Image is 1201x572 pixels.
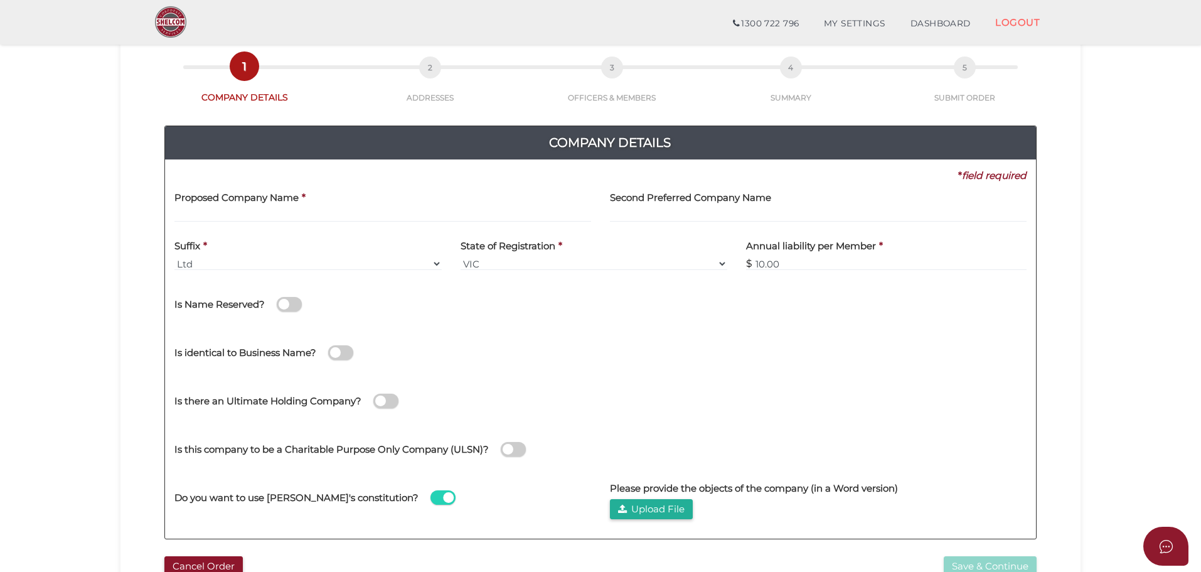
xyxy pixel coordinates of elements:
a: 4SUMMARY [701,70,880,103]
h4: Is this company to be a Charitable Purpose Only Company (ULSN)? [174,445,489,455]
i: field required [962,170,1027,181]
h4: Second Preferred Company Name [610,193,771,203]
h4: Suffix [174,241,200,252]
a: 1300 722 796 [720,11,811,36]
h4: Please provide the objects of the company (in a Word version) [610,483,898,494]
a: 2ADDRESSES [337,70,523,103]
span: 5 [954,57,976,78]
a: 1COMPANY DETAILS [152,69,337,104]
span: 2 [419,57,441,78]
h4: Is Name Reserved? [174,299,265,310]
h4: Proposed Company Name [174,193,299,203]
a: LOGOUT [983,9,1052,35]
h4: Company Details [174,132,1045,153]
h4: State of Registration [461,241,555,252]
a: DASHBOARD [898,11,983,36]
button: Upload File [610,499,693,520]
a: MY SETTINGS [811,11,898,36]
h4: Is identical to Business Name? [174,348,316,359]
span: 3 [601,57,623,78]
h4: Annual liability per Member [746,241,876,252]
h4: Is there an Ultimate Holding Company? [174,396,361,407]
span: 1 [233,55,255,77]
button: Open asap [1143,527,1188,566]
h4: Do you want to use [PERSON_NAME]'s constitution? [174,493,419,504]
span: 4 [780,57,802,78]
a: 5SUBMIT ORDER [880,70,1049,103]
a: 3OFFICERS & MEMBERS [523,70,701,103]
